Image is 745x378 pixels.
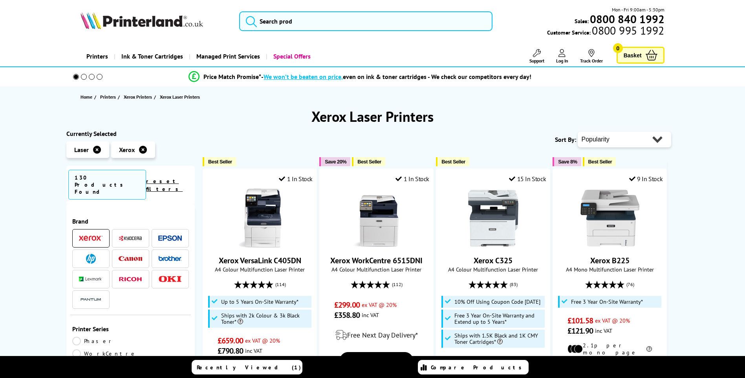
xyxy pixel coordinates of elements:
a: Home [81,93,94,101]
span: inc VAT [362,311,379,319]
span: Save 20% [325,159,346,165]
li: 2.1p per mono page [567,342,652,356]
span: (114) [275,277,286,292]
img: Printerland Logo [81,12,203,29]
span: Best Seller [208,159,232,165]
img: Epson [158,235,182,241]
a: Canon [119,254,142,264]
span: £121.90 [567,326,593,336]
img: Pantum [79,295,103,304]
a: Xerox C325 [464,241,523,249]
span: Printers [100,93,116,101]
span: Xerox Printers [124,93,152,101]
div: 15 In Stock [509,175,546,183]
a: Printers [100,93,118,101]
span: 130 Products Found [68,170,146,200]
img: Xerox C325 [464,189,523,248]
span: £358.80 [334,310,360,320]
span: inc VAT [245,347,262,354]
span: A4 Colour Multifunction Laser Printer [207,266,313,273]
a: Managed Print Services [189,46,266,66]
span: Ships with 2k Colour & 3k Black Toner* [221,312,310,325]
img: Xerox VersaLink C405DN [231,189,289,248]
div: Currently Selected [66,130,195,138]
a: Kyocera [119,233,142,243]
span: ex VAT @ 20% [362,301,397,308]
a: Basket 0 [617,47,664,64]
span: Mon - Fri 9:00am - 5:30pm [612,6,664,13]
span: Up to 5 Years On-Site Warranty* [221,299,298,305]
a: Xerox VersaLink C405DN [231,241,289,249]
a: Phaser [72,337,131,345]
span: Support [529,58,544,64]
a: Track Order [580,49,603,64]
li: modal_Promise [62,70,658,84]
span: Best Seller [441,159,465,165]
span: Xerox [119,146,135,154]
a: Xerox B225 [590,255,630,266]
img: Brother [158,256,182,261]
span: Recently Viewed (1) [197,364,301,371]
div: - even on ink & toner cartridges - We check our competitors every day! [261,73,531,81]
span: Sales: [575,17,589,25]
a: Xerox C325 [474,255,513,266]
a: Recently Viewed (1) [192,360,302,374]
span: Sort By: [555,136,576,143]
button: Best Seller [203,157,236,166]
span: Free 3 Year On-Site Warranty* [571,299,643,305]
div: 1 In Stock [395,175,429,183]
a: Brother [158,254,182,264]
a: Xerox WorkCentre 6515DNI [347,241,406,249]
span: A4 Colour Multifunction Laser Printer [440,266,546,273]
img: Ricoh [119,277,142,281]
button: Best Seller [352,157,385,166]
a: OKI [158,274,182,284]
a: Log In [556,49,568,64]
span: £790.80 [218,346,243,356]
img: HP [86,254,96,264]
a: Xerox WorkCentre 6515DNI [330,255,423,266]
a: Compare Products [418,360,529,374]
span: Price Match Promise* [203,73,261,81]
div: 9 In Stock [629,175,663,183]
a: Xerox Printers [124,93,154,101]
a: Printers [81,46,114,66]
div: Printer Series [72,325,189,333]
span: Xerox Laser Printers [160,94,200,100]
button: Best Seller [583,157,616,166]
span: Customer Service: [547,27,664,36]
span: inc VAT [595,327,612,334]
a: Epson [158,233,182,243]
span: 0 [613,43,623,53]
input: Search prod [239,11,492,31]
span: £659.00 [218,336,243,346]
div: Brand [72,217,189,225]
span: Save 8% [558,159,577,165]
span: £288.32 [451,356,476,366]
img: Xerox [79,235,103,241]
a: Printerland Logo [81,12,229,31]
span: Best Seller [588,159,612,165]
img: Xerox B225 [580,189,639,248]
a: Lexmark [79,274,103,284]
b: 0800 840 1992 [590,12,664,26]
span: ex VAT @ 20% [595,317,630,324]
span: £101.58 [567,316,593,326]
button: Save 8% [553,157,581,166]
button: Save 20% [319,157,350,166]
span: (112) [392,277,403,292]
h1: Xerox Laser Printers [66,107,679,126]
button: Best Seller [436,157,469,166]
img: OKI [158,276,182,283]
span: Best Seller [357,159,381,165]
span: Free 3 Year On-Site Warranty and Extend up to 5 Years* [454,312,543,325]
a: HP [79,254,103,264]
span: Basket [624,50,642,61]
a: reset filters [146,178,183,193]
a: Ricoh [119,274,142,284]
span: Log In [556,58,568,64]
span: Ink & Toner Cartridges [121,46,183,66]
a: WorkCentre [72,349,137,358]
img: Kyocera [119,235,142,241]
